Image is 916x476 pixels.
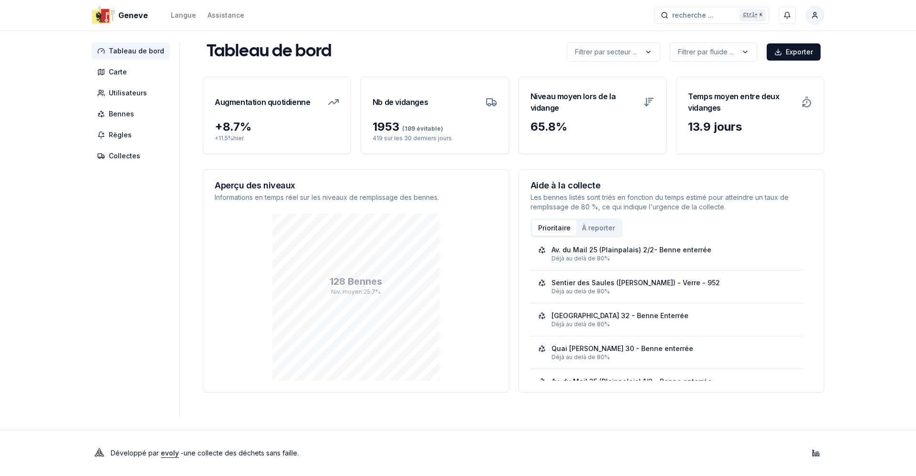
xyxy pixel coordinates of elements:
img: Geneve Logo [92,4,114,27]
a: Utilisateurs [92,84,174,102]
a: Av. du Mail 25 (Plainpalais) 1/2 - Benne enterrée [538,377,796,394]
p: 419 sur les 30 derniers jours [373,135,497,142]
button: Prioritaire [532,220,576,236]
h3: Temps moyen entre deux vidanges [688,89,795,115]
a: Av. du Mail 25 (Plainpalais) 2/2- Benne enterréeDéjà au delà de 80% [538,245,796,262]
a: evoly [161,449,179,457]
a: Carte [92,63,174,81]
h3: Augmentation quotidienne [215,89,310,115]
div: Av. du Mail 25 (Plainpalais) 1/2 - Benne enterrée [552,377,712,386]
div: 1953 [373,119,497,135]
a: Geneve [92,10,152,21]
button: label [567,42,660,62]
div: Av. du Mail 25 (Plainpalais) 2/2- Benne enterrée [552,245,711,255]
h3: Niveau moyen lors de la vidange [531,89,638,115]
h3: Nb de vidanges [373,89,428,115]
span: Bennes [109,109,134,119]
div: Langue [171,10,196,20]
div: + 8.7 % [215,119,339,135]
span: Règles [109,130,132,140]
div: Quai [PERSON_NAME] 30 - Benne enterrée [552,344,693,353]
div: Sentier des Saules ([PERSON_NAME]) - Verre - 952 [552,278,720,288]
button: label [670,42,757,62]
span: Carte [109,67,127,77]
a: Assistance [208,10,244,21]
img: Evoly Logo [92,445,107,461]
p: + 11.5 % hier [215,135,339,142]
span: Collectes [109,151,140,161]
span: Geneve [118,10,148,21]
div: Déjà au delà de 80% [552,288,796,295]
span: (189 évitable) [399,125,443,132]
h3: Aperçu des niveaux [215,181,497,190]
a: Sentier des Saules ([PERSON_NAME]) - Verre - 952Déjà au delà de 80% [538,278,796,295]
p: Informations en temps réel sur les niveaux de remplissage des bennes. [215,193,497,202]
span: Utilisateurs [109,88,147,98]
a: Quai [PERSON_NAME] 30 - Benne enterréeDéjà au delà de 80% [538,344,796,361]
a: Bennes [92,105,174,123]
span: recherche ... [672,10,714,20]
div: 65.8 % [531,119,655,135]
a: [GEOGRAPHIC_DATA] 32 - Benne EnterréeDéjà au delà de 80% [538,311,796,328]
button: Exporter [767,43,821,61]
a: Collectes [92,147,174,165]
p: Filtrer par fluide ... [678,47,734,57]
div: Déjà au delà de 80% [552,255,796,262]
div: Déjà au delà de 80% [552,321,796,328]
p: Développé par - une collecte des déchets sans faille . [111,446,299,460]
div: Déjà au delà de 80% [552,353,796,361]
p: Les bennes listés sont triés en fonction du temps estimé pour atteindre un taux de remplissage de... [531,193,813,212]
span: Tableau de bord [109,46,164,56]
div: 13.9 jours [688,119,812,135]
h1: Tableau de bord [207,42,332,62]
button: recherche ...Ctrl+K [655,7,769,24]
a: Tableau de bord [92,42,174,60]
a: Règles [92,126,174,144]
p: Filtrer par secteur ... [575,47,637,57]
h3: Aide à la collecte [531,181,813,190]
button: À reporter [576,220,621,236]
div: [GEOGRAPHIC_DATA] 32 - Benne Enterrée [552,311,688,321]
button: Langue [171,10,196,21]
